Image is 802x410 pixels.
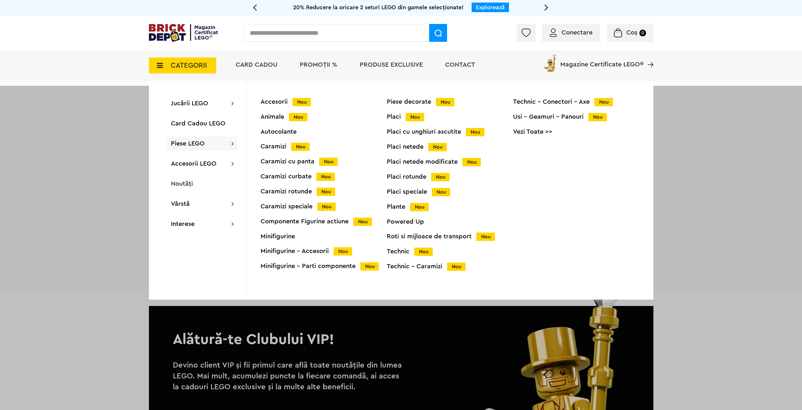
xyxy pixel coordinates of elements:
[550,29,592,36] a: Conectare
[639,30,646,36] small: 0
[360,62,423,68] a: Produse exclusive
[644,53,653,59] a: Magazine Certificate LEGO®
[626,29,637,36] span: Coș
[236,62,277,68] a: Card Cadou
[476,4,505,10] a: Explorează
[445,62,475,68] a: Contact
[293,4,464,10] span: 20% Reducere la oricare 2 seturi LEGO din gamele selecționate!
[562,29,592,36] span: Conectare
[171,62,207,69] span: CATEGORII
[300,62,337,68] a: PROMOȚII %
[560,53,644,68] span: Magazine Certificate LEGO®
